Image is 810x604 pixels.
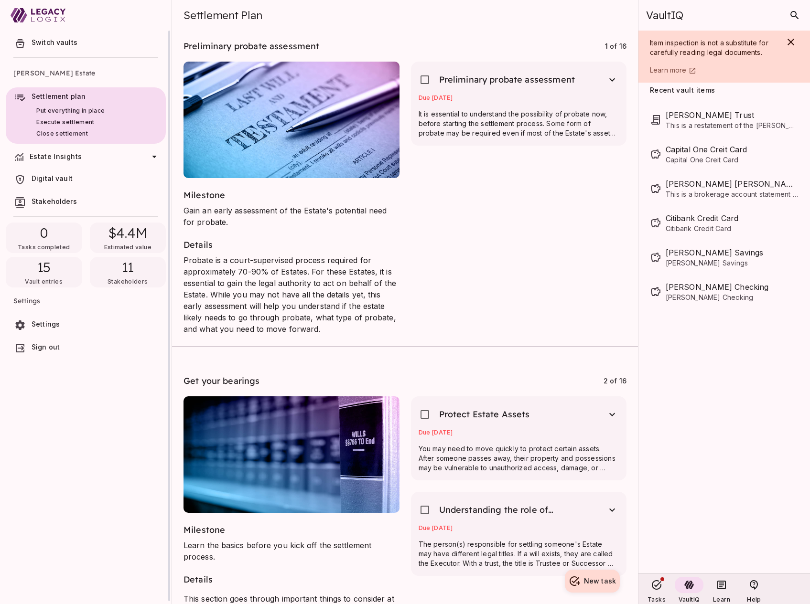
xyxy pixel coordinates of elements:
span: Preliminary probate assessment [184,41,320,52]
button: New task [565,570,620,593]
a: Settlement planPut everything in placeExecute settlementClose settlement [6,87,166,144]
img: settlement-plan [184,396,400,513]
span: Estate Insights [30,152,82,160]
span: Settings [32,320,60,328]
span: Stakeholders [108,278,148,285]
span: Switch vaults [32,38,77,46]
p: It is essential to understand the possibility of probate now, before starting the settlement proc... [419,109,619,138]
span: Milestone [184,524,225,535]
div: [PERSON_NAME] Checking[PERSON_NAME] Checking [650,275,799,309]
span: Item inspection is not a substitute for carefully reading legal documents. [650,39,770,56]
div: 11Stakeholders [90,257,166,287]
span: [PERSON_NAME] Savings [666,258,799,268]
div: Preliminary probate assessmentDue [DATE]It is essential to understand the possibility of probate ... [411,62,627,146]
span: Recent vault items [650,86,715,95]
span: Citibank Credit Card [666,212,799,224]
span: Help [747,596,761,603]
span: Details [184,239,213,250]
span: Tasks [648,596,666,603]
span: 0 [40,224,48,242]
div: Citibank Credit CardCitibank Credit Card [650,206,799,240]
div: Estate Insights [6,147,166,167]
a: Stakeholders [6,192,166,212]
span: Settlement plan [32,92,86,100]
span: $4.4M [108,224,147,242]
span: Gain an early assessment of the Estate's potential need for probate. [184,206,387,227]
div: 15Vault entries [6,257,82,287]
div: Capital One Creit CardCapital One Creit Card [650,137,799,171]
img: settlement-plan [184,62,400,178]
span: Put everything in place [36,107,105,114]
a: Switch vaults [6,33,166,53]
span: Capital One Creit Card [666,155,799,165]
span: Learn more [650,66,687,74]
a: Sign out [6,338,166,358]
a: Settings [6,315,166,335]
div: [PERSON_NAME] [PERSON_NAME] for [PERSON_NAME] Retirement AccountThis is a brokerage account state... [650,171,799,206]
span: Tasks completed [18,244,70,251]
span: Due [DATE] [419,94,453,101]
span: Milestone [184,190,225,201]
span: New task [584,577,616,585]
span: Close settlement [36,130,88,137]
span: Details [184,574,213,585]
span: 11 [122,259,134,276]
span: Due [DATE] [419,524,453,531]
div: Understanding the role of Executor/Administrator/TrusteeDue [DATE]The person(s) responsible for s... [411,492,627,576]
span: Learn the basics before you kick off the settlement process. [184,540,371,562]
p: The person(s) responsible for settling someone's Estate may have different legal titles. If a wil... [419,540,619,568]
span: Understanding the role of Executor/Administrator/Trustee [439,504,577,516]
span: 15 [37,259,51,276]
div: $4.4MEstimated value [90,223,166,253]
span: Henry Smith Trust [666,109,799,121]
span: [PERSON_NAME] Estate [13,62,158,85]
span: Stakeholders [32,197,77,205]
span: Learn [713,596,730,603]
span: VaultIQ [679,596,700,603]
span: Capital One Creit Card [666,144,799,155]
span: 1 of 16 [605,42,626,50]
span: VaultIQ [646,9,683,22]
span: Settlement Plan [184,9,262,22]
p: You may need to move quickly to protect certain assets. After someone passes away, their property... [419,444,619,473]
div: Protect Estate AssetsDue [DATE]You may need to move quickly to protect certain assets. After some... [411,396,627,480]
span: Sign out [32,343,60,351]
span: Wells Checking [666,281,799,293]
a: Digital vault [6,170,166,190]
span: Charles Schwab for Henry Smith Retirement Account [666,178,799,190]
a: Learn more [650,65,776,75]
div: [PERSON_NAME] Savings[PERSON_NAME] Savings [650,240,799,275]
span: [PERSON_NAME] Checking [666,293,799,302]
span: Execute settlement [36,118,94,126]
span: Estimated value [104,244,151,251]
div: [PERSON_NAME] TrustThis is a restatement of the [PERSON_NAME] Trust dated [DATE]. The trust was c... [650,103,799,137]
div: 0Tasks completed [6,223,82,253]
span: This is a restatement of the [PERSON_NAME] Trust dated [DATE]. The trust was created by [PERSON_N... [666,121,799,130]
span: Digital vault [32,174,73,182]
span: Settings [13,289,158,312]
span: This is a brokerage account statement from [PERSON_NAME] [PERSON_NAME] for the period of [DATE]-[... [666,190,799,199]
span: Probate is a court-supervised process required for approximately 70-90% of Estates. For these Est... [184,255,396,334]
span: Get your bearings [184,375,260,386]
span: 2 of 16 [604,377,626,385]
span: Due [DATE] [419,429,453,436]
span: Protect Estate Assets [439,409,530,420]
span: Vault entries [25,278,63,285]
span: Preliminary probate assessment [439,74,575,85]
span: Wells Savings [666,247,799,258]
span: Citibank Credit Card [666,224,799,233]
